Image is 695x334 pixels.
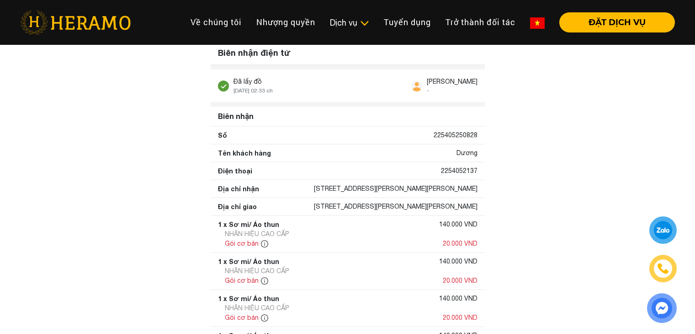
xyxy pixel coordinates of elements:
a: Về chúng tôi [183,12,249,32]
a: Tuyển dụng [377,12,438,32]
div: Gói cơ bản [225,239,271,248]
div: NHÃN HIỆU CAO CẤP [225,229,289,239]
div: 20.000 VND [443,239,477,248]
a: ĐẶT DỊCH VỤ [552,18,675,27]
a: Nhượng quyền [249,12,323,32]
div: [STREET_ADDRESS][PERSON_NAME][PERSON_NAME] [314,202,477,211]
img: stick.svg [218,81,229,92]
div: [STREET_ADDRESS][PERSON_NAME][PERSON_NAME] [314,184,477,194]
div: Gói cơ bản [225,313,271,323]
div: 20.000 VND [443,313,477,323]
img: info [261,240,268,248]
span: [DATE] 02:33 ch [233,87,273,94]
img: heramo-logo.png [20,11,131,34]
a: phone-icon [651,256,675,281]
div: 20.000 VND [443,276,477,286]
div: Số [218,130,227,140]
img: subToggleIcon [360,19,369,28]
img: info [261,277,268,285]
div: Đã lấy đồ [233,77,273,86]
div: NHÃN HIỆU CAO CẤP [225,303,289,313]
div: Gói cơ bản [225,276,271,286]
div: 140.000 VND [439,220,477,229]
div: 225405250828 [434,130,477,140]
div: 1 x Sơ mi/ Áo thun [218,257,279,266]
a: Trở thành đối tác [438,12,523,32]
img: info [261,314,268,322]
div: Dương [456,148,477,158]
img: phone-icon [658,263,668,274]
div: 1 x Sơ mi/ Áo thun [218,220,279,229]
div: Địa chỉ giao [218,202,257,211]
div: Tên khách hàng [218,148,271,158]
div: Điện thoại [218,166,252,176]
div: Địa chỉ nhận [218,184,259,194]
img: vn-flag.png [530,17,545,29]
div: 140.000 VND [439,257,477,266]
div: Biên nhận [214,107,481,125]
div: 1 x Sơ mi/ Áo thun [218,294,279,303]
img: user.svg [411,81,422,92]
button: ĐẶT DỊCH VỤ [559,12,675,32]
span: - [427,87,429,94]
div: Biên nhận điện tử [211,41,485,65]
div: [PERSON_NAME] [427,77,477,86]
div: NHÃN HIỆU CAO CẤP [225,266,289,276]
div: Dịch vụ [330,16,369,29]
div: 140.000 VND [439,294,477,303]
div: 2254052137 [441,166,477,176]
